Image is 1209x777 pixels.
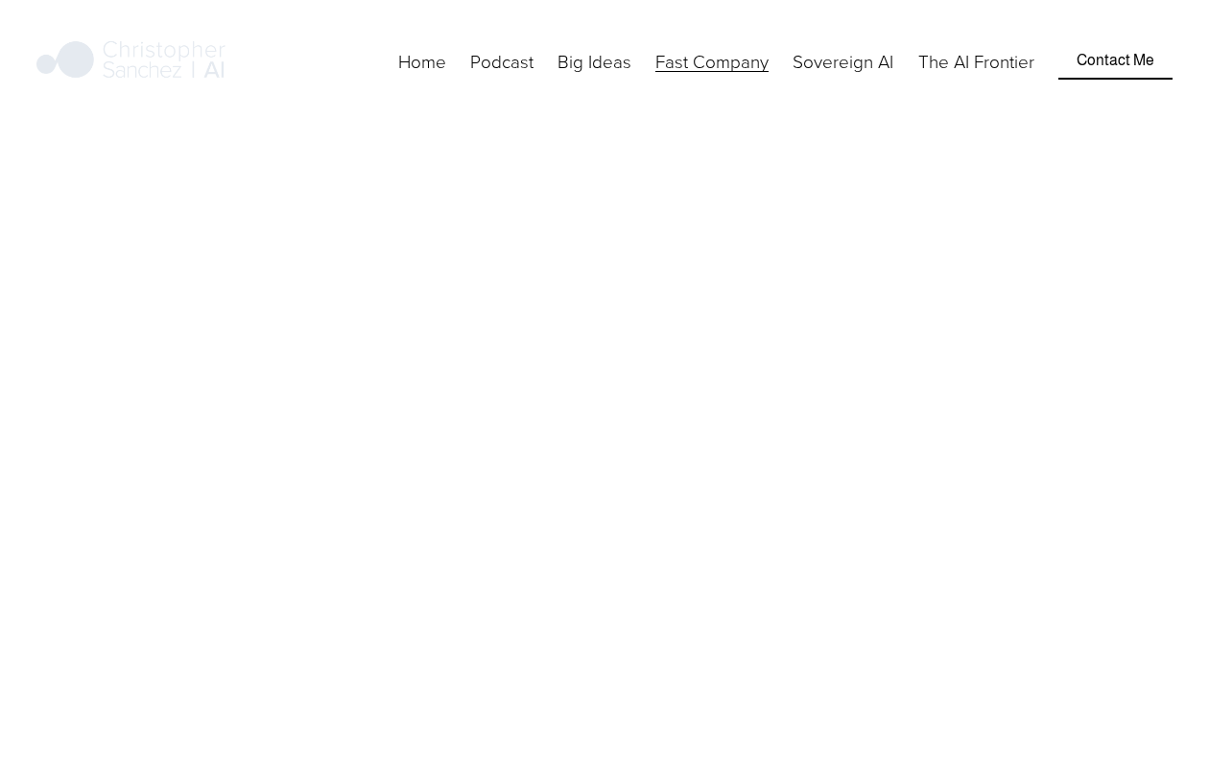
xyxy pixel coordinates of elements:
a: folder dropdown [557,47,631,76]
span: Fast Company [655,49,769,75]
img: Christopher Sanchez | AI [36,37,225,85]
a: Podcast [470,47,533,76]
a: The AI Frontier [918,47,1034,76]
span: Big Ideas [557,49,631,75]
a: Contact Me [1058,43,1173,80]
a: Home [398,47,446,76]
a: folder dropdown [655,47,769,76]
a: Sovereign AI [793,47,893,76]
